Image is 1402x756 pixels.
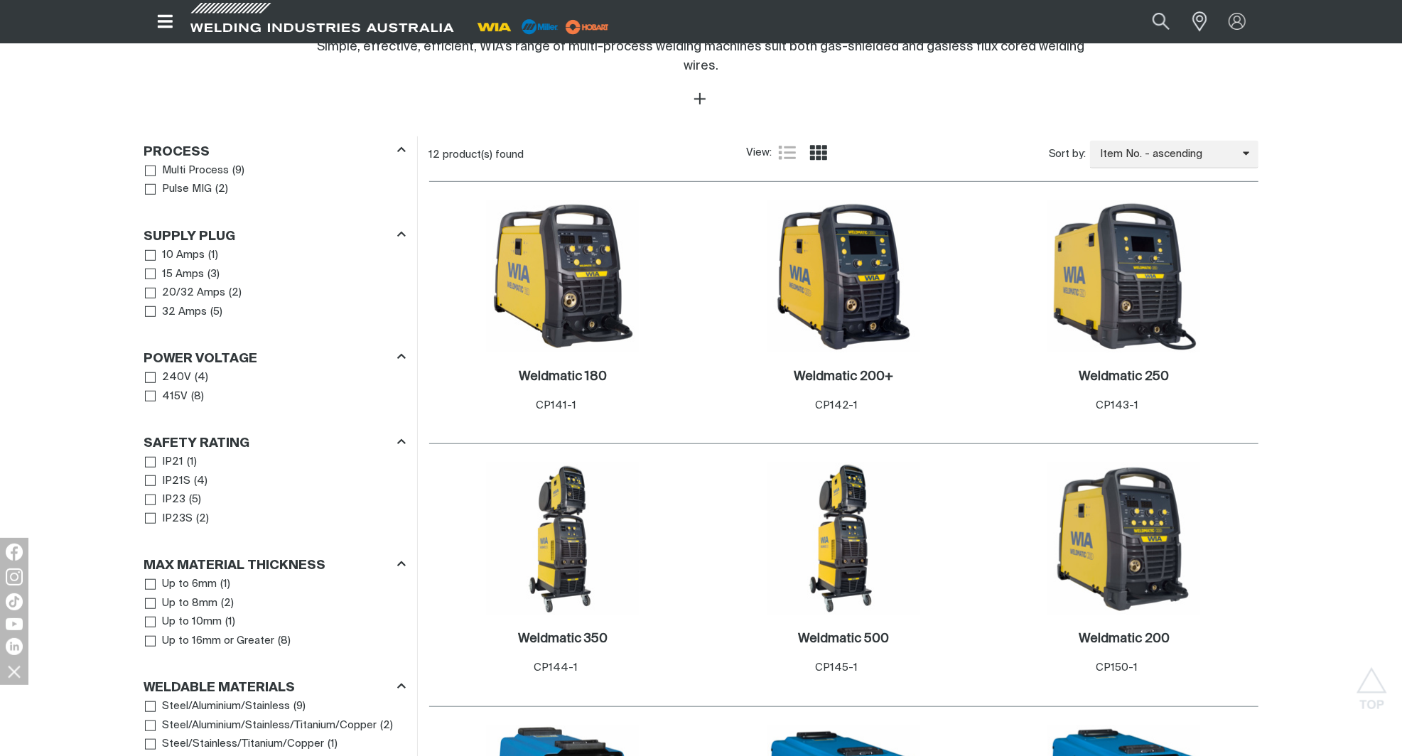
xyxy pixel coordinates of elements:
a: Weldmatic 500 [798,631,889,647]
span: 240V [162,369,191,386]
img: hide socials [2,659,26,684]
h2: Weldmatic 350 [518,632,608,645]
h2: Weldmatic 200 [1079,632,1170,645]
button: Scroll to top [1356,667,1388,699]
h3: Max Material Thickness [144,558,326,574]
img: Weldmatic 180 [487,200,639,352]
a: 10 Amps [145,246,205,265]
span: ( 2 ) [221,595,234,612]
span: Steel/Aluminium/Stainless/Titanium/Copper [162,718,377,734]
h3: Supply Plug [144,229,236,245]
span: Up to 10mm [162,614,222,630]
h2: Weldmatic 500 [798,632,889,645]
span: Multi Process [162,163,229,179]
span: ( 8 ) [278,633,291,649]
span: ( 9 ) [232,163,244,179]
a: 32 Amps [145,303,207,322]
section: Product list controls [429,136,1258,173]
img: Weldmatic 200 [1048,463,1200,615]
a: Weldmatic 200+ [794,369,893,385]
span: Up to 8mm [162,595,217,612]
span: ( 2 ) [380,718,393,734]
span: ( 5 ) [210,304,222,320]
a: 20/32 Amps [145,283,226,303]
span: IP23 [162,492,185,508]
ul: Supply Plug [145,246,405,321]
ul: Power Voltage [145,368,405,406]
ul: Max Material Thickness [145,575,405,650]
span: 10 Amps [162,247,205,264]
span: IP23S [162,511,193,527]
div: Power Voltage [144,349,406,368]
a: IP21 [145,453,184,472]
span: ( 2 ) [229,285,242,301]
button: Search products [1137,6,1185,38]
span: 32 Amps [162,304,207,320]
span: product(s) found [443,149,524,160]
span: ( 5 ) [189,492,201,508]
a: Steel/Aluminium/Stainless/Titanium/Copper [145,716,377,735]
img: Instagram [6,568,23,585]
a: Multi Process [145,161,230,180]
span: View: [746,145,772,161]
div: Max Material Thickness [144,556,406,575]
img: miller [561,16,613,38]
a: 15 Amps [145,265,205,284]
span: ( 2 ) [215,181,228,198]
span: ( 1 ) [220,576,230,593]
h3: Safety Rating [144,436,250,452]
h2: Weldmatic 250 [1079,370,1169,383]
div: Supply Plug [144,226,406,245]
span: IP21S [162,473,190,490]
a: IP23 [145,490,186,509]
span: ( 1 ) [208,247,218,264]
div: Process [144,141,406,161]
img: Facebook [6,544,23,561]
h2: Weldmatic 200+ [794,370,893,383]
h3: Weldable Materials [144,680,296,696]
span: CP145-1 [815,662,858,673]
a: Weldmatic 250 [1079,369,1169,385]
span: ( 1 ) [328,736,338,752]
span: CP144-1 [534,662,578,673]
div: Weldable Materials [144,678,406,697]
span: 415V [162,389,188,405]
a: IP21S [145,472,191,491]
div: Safety Rating [144,433,406,453]
a: 240V [145,368,192,387]
span: ( 4 ) [195,369,208,386]
a: Steel/Stainless/Titanium/Copper [145,735,325,754]
ul: Process [145,161,405,199]
span: Item No. - ascending [1090,146,1243,163]
span: ( 4 ) [194,473,207,490]
a: Steel/Aluminium/Stainless [145,697,291,716]
span: Steel/Stainless/Titanium/Copper [162,736,324,752]
a: Up to 6mm [145,575,217,594]
input: Product name or item number... [1118,6,1185,38]
span: Pulse MIG [162,181,212,198]
a: Weldmatic 200 [1079,631,1170,647]
span: CP143-1 [1096,400,1138,411]
span: ( 1 ) [225,614,235,630]
h3: Process [144,144,210,161]
span: IP21 [162,454,183,470]
img: Weldmatic 200+ [767,200,920,352]
h2: Weldmatic 180 [519,370,607,383]
img: Weldmatic 250 [1048,200,1200,352]
img: YouTube [6,618,23,630]
a: Up to 16mm or Greater [145,632,275,651]
ul: Safety Rating [145,453,405,528]
a: Up to 8mm [145,594,218,613]
span: 20/32 Amps [162,285,225,301]
span: CP141-1 [536,400,576,411]
span: CP142-1 [815,400,858,411]
span: ( 8 ) [191,389,204,405]
a: 415V [145,387,188,406]
span: Sort by: [1049,146,1086,163]
img: TikTok [6,593,23,610]
a: Weldmatic 350 [518,631,608,647]
a: IP23S [145,509,193,529]
span: ( 2 ) [196,511,209,527]
a: Weldmatic 180 [519,369,607,385]
span: Up to 16mm or Greater [162,633,274,649]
